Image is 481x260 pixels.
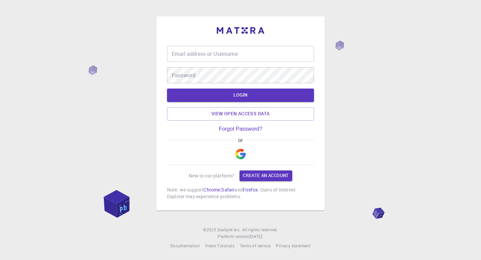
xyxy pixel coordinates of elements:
p: New to our platform? [189,172,234,179]
a: Create an account [239,170,292,181]
p: Note: we support , and . Users of Internet Explorer may experience problems. [167,186,314,200]
a: Forgot Password? [219,126,262,132]
span: Terms of service [240,243,271,248]
a: Firefox [243,186,258,193]
span: [DATE] . [250,234,264,239]
a: Terms of service [240,243,271,249]
a: View open access data [167,107,314,121]
a: Exabyte Inc. [217,227,241,233]
span: or [235,137,246,143]
a: Documentation [170,243,200,249]
span: Exabyte Inc. [217,227,241,232]
span: Documentation [170,243,200,248]
a: Video Tutorials [205,243,234,249]
span: All rights reserved. [242,227,278,233]
img: Google [235,149,246,159]
a: [DATE]. [250,233,264,240]
span: Video Tutorials [205,243,234,248]
a: Privacy statement [276,243,311,249]
a: Safari [221,186,234,193]
button: LOGIN [167,89,314,102]
span: Platform version [217,233,249,240]
a: Chrome [203,186,220,193]
span: © 2025 [203,227,217,233]
span: Privacy statement [276,243,311,248]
